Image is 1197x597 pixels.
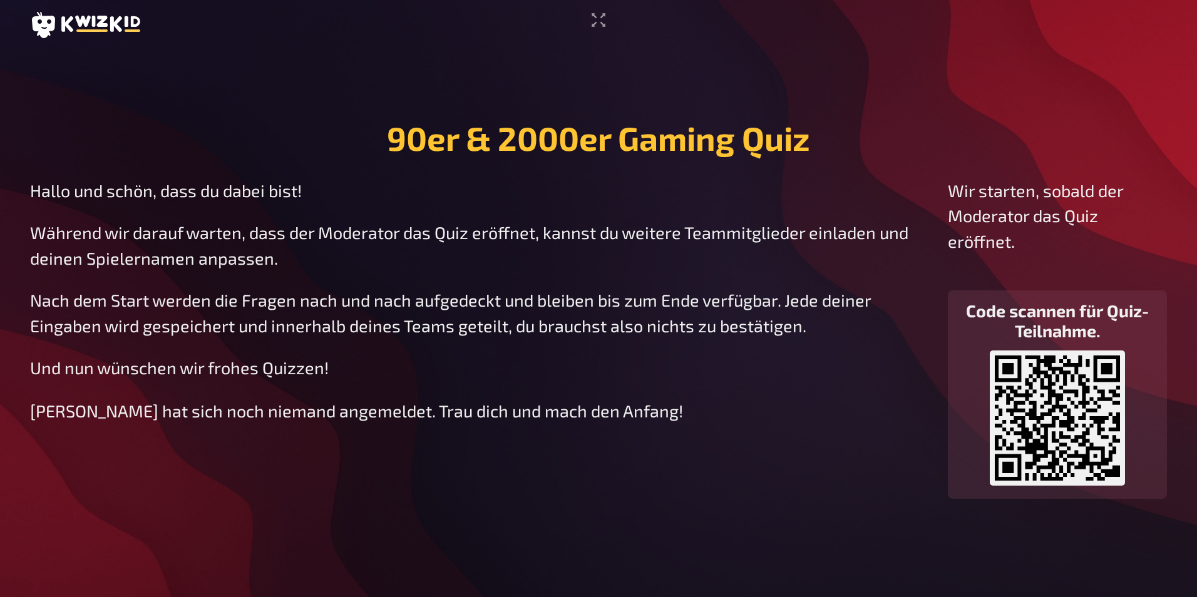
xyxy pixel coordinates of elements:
[30,401,928,421] div: [PERSON_NAME] hat sich noch niemand angemeldet. Trau dich und mach den Anfang!
[958,300,1157,340] h3: Code scannen für Quiz-Teilnahme.
[30,220,928,270] p: Während wir darauf warten, dass der Moderator das Quiz eröffnet, kannst du weitere Teammitglieder...
[948,178,1167,254] p: Wir starten, sobald der Moderator das Quiz eröffnet.
[30,178,928,203] p: Hallo und schön, dass du dabei bist!
[30,355,928,380] p: Und nun wünschen wir frohes Quizzen!
[30,287,928,338] p: Nach dem Start werden die Fragen nach und nach aufgedeckt und bleiben bis zum Ende verfügbar. Jed...
[586,10,611,30] button: Vollbildmodus aktivieren
[387,118,810,158] h1: 90er & 2000er Gaming Quiz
